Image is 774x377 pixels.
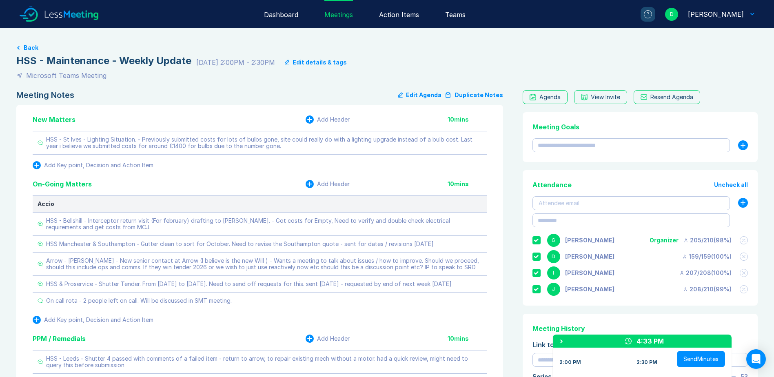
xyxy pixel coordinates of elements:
div: Iain Parnell [565,270,614,276]
div: Attendance [532,180,572,190]
div: HSS - St Ives - Lighting Situation. - Previously submitted costs for lots of bulbs gone, site cou... [46,136,482,149]
div: HSS Manchester & Southampton - Gutter clean to sort for October. Need to revise the Southampton q... [46,241,434,247]
div: D [665,8,678,21]
div: Microsoft Teams Meeting [26,71,106,80]
div: Meeting History [532,324,748,333]
div: On call rota - 2 people left on call. Will be discussed in SMT meeting. [46,297,232,304]
div: Organizer [650,237,679,244]
div: 2:00 PM [559,359,581,366]
div: Add Header [317,335,350,342]
div: 207 / 208 ( 100 %) [679,270,732,276]
div: Resend Agenda [650,94,693,100]
button: Uncheck all [714,182,748,188]
div: 10 mins [448,116,487,123]
button: SendMinutes [677,351,725,367]
div: Meeting Notes [16,90,74,100]
div: ? [644,10,652,18]
div: Jonny Welbourn [565,286,614,293]
div: G [547,234,560,247]
div: On-Going Matters [33,179,92,189]
button: Edit details & tags [285,59,347,66]
div: 208 / 210 ( 99 %) [683,286,732,293]
div: 4:33 PM [636,336,664,346]
div: Open Intercom Messenger [746,349,766,369]
div: HSS - Maintenance - Weekly Update [16,54,191,67]
button: Add Key point, Decision and Action Item [33,316,153,324]
div: View Invite [591,94,620,100]
div: Gemma White [565,237,614,244]
div: [DATE] 2:00PM - 2:30PM [196,58,275,67]
div: 2:30 PM [636,359,657,366]
button: Duplicate Notes [445,90,503,100]
div: 159 / 159 ( 100 %) [682,253,732,260]
div: HSS - Leeds - Shutter 4 passed with comments of a failed item - return to arrow, to repair existi... [46,355,482,368]
div: Add Header [317,181,350,187]
div: Add Key point, Decision and Action Item [44,162,153,169]
div: Agenda [539,94,561,100]
div: HSS - Bellshill - Interceptor return visit (For february) drafting to [PERSON_NAME]. - Got costs ... [46,217,482,231]
div: 205 / 210 ( 98 %) [683,237,732,244]
button: Back [24,44,38,51]
div: PPM / Remedials [33,334,86,344]
div: I [547,266,560,279]
div: Add Key point, Decision and Action Item [44,317,153,323]
div: 10 mins [448,181,487,187]
div: Add Header [317,116,350,123]
button: Add Key point, Decision and Action Item [33,161,153,169]
div: HSS & Proservice - Shutter Tender. From [DATE] to [DATE]. Need to send off requests for this. sen... [46,281,452,287]
div: New Matters [33,115,75,124]
button: Add Header [306,180,350,188]
button: View Invite [574,90,627,104]
button: Resend Agenda [634,90,700,104]
div: J [547,283,560,296]
div: Edit details & tags [293,59,347,66]
div: David Hayter [688,9,744,19]
div: Meeting Goals [532,122,748,132]
a: Agenda [523,90,568,104]
a: Back [16,44,758,51]
a: ? [631,7,655,22]
button: Add Header [306,335,350,343]
div: D [547,250,560,263]
div: 10 mins [448,335,487,342]
button: Edit Agenda [398,90,441,100]
div: David Hayter [565,253,614,260]
div: Link to Previous Meetings [532,340,748,350]
div: Accio [38,201,482,207]
div: Arrow - [PERSON_NAME] - New senior contact at Arrow (I believe is the new Will ) - Wants a meetin... [46,257,482,271]
button: Add Header [306,115,350,124]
